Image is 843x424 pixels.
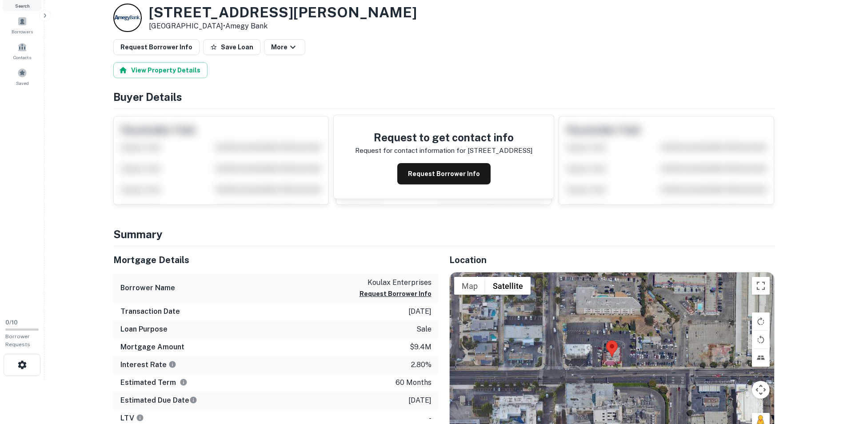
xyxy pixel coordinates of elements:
p: - [429,413,431,424]
h6: Borrower Name [120,283,175,293]
span: 0 / 10 [5,319,18,326]
h4: Summary [113,226,775,242]
h6: Loan Purpose [120,324,168,335]
h6: Interest Rate [120,360,176,370]
p: [GEOGRAPHIC_DATA] • [149,21,417,32]
h6: Mortgage Amount [120,342,184,352]
button: Rotate map clockwise [752,312,770,330]
span: Saved [16,80,29,87]
span: Contacts [13,54,31,61]
h6: Transaction Date [120,306,180,317]
h4: Request to get contact info [355,129,532,145]
p: Request for contact information for [355,145,466,156]
button: Toggle fullscreen view [752,277,770,295]
p: koulax enterprises [360,277,431,288]
p: [DATE] [408,306,431,317]
a: Saved [3,64,42,88]
p: $9.4m [410,342,431,352]
button: Request Borrower Info [397,163,491,184]
p: 60 months [396,377,431,388]
button: View Property Details [113,62,208,78]
svg: The interest rates displayed on the website are for informational purposes only and may be report... [168,360,176,368]
h5: Mortgage Details [113,253,439,267]
svg: Term is based on a standard schedule for this type of loan. [180,378,188,386]
button: Save Loan [203,39,260,55]
span: Search [15,2,30,9]
h4: Buyer Details [113,89,775,105]
a: Amegy Bank [225,22,268,30]
button: Show street map [454,277,485,295]
a: Borrowers [3,13,42,37]
button: Request Borrower Info [360,288,431,299]
button: More [264,39,305,55]
h5: Location [449,253,775,267]
iframe: Chat Widget [799,353,843,396]
button: Tilt map [752,349,770,367]
span: Borrower Requests [5,333,30,348]
p: [DATE] [408,395,431,406]
a: Contacts [3,39,42,63]
button: Request Borrower Info [113,39,200,55]
svg: LTVs displayed on the website are for informational purposes only and may be reported incorrectly... [136,414,144,422]
button: Rotate map counterclockwise [752,331,770,348]
span: Borrowers [12,28,33,35]
h3: [STREET_ADDRESS][PERSON_NAME] [149,4,417,21]
h6: Estimated Due Date [120,395,197,406]
p: sale [416,324,431,335]
p: [STREET_ADDRESS] [467,145,532,156]
p: 2.80% [411,360,431,370]
button: Map camera controls [752,381,770,399]
button: Show satellite imagery [485,277,531,295]
svg: Estimate is based on a standard schedule for this type of loan. [189,396,197,404]
h6: LTV [120,413,144,424]
h6: Estimated Term [120,377,188,388]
